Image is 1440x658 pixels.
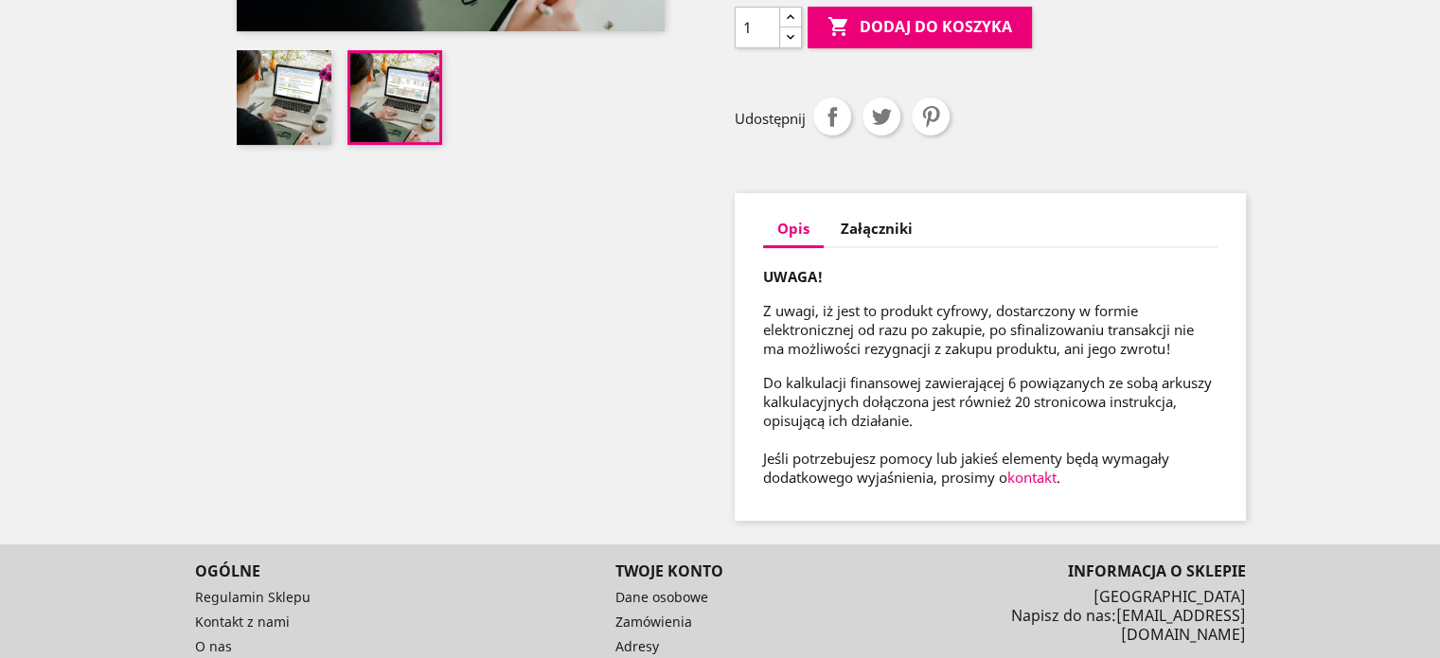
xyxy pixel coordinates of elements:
input: Ilość [735,7,780,48]
a: [EMAIL_ADDRESS][DOMAIN_NAME] [1115,605,1245,645]
strong: UWAGA! [763,267,823,286]
p: Do kalkulacji finansowej zawierającej 6 powiązanych ze sobą arkuszy kalkulacyjnych dołączona jest... [763,373,1218,487]
a: O nas [195,637,232,655]
a: Twoje konto [615,560,723,581]
a: Adresy [615,637,659,655]
a: Zamówienia [615,613,692,631]
button: Dodaj do koszyka [808,7,1032,48]
i:  [827,17,850,40]
a: Dane osobowe [615,588,708,606]
a: Pinterest [912,98,950,135]
p: Ogólne [195,563,347,580]
a: Udostępnij [813,98,851,135]
p: Z uwagi, iż jest to produkt cyfrowy, dostarczony w formie elektronicznej od razu po zakupie, po s... [763,301,1218,358]
a: Kontakt z nami [195,613,290,631]
a: Regulamin Sklepu [195,588,311,606]
a: Tweetuj [862,98,900,135]
p: Informacja o sklepie [914,563,1245,580]
div: [GEOGRAPHIC_DATA] Napisz do nas: [914,563,1245,645]
a: Opis [763,212,824,248]
span: Udostępnij [735,109,806,128]
a: kontakt [1007,468,1057,487]
a: Załączniki [827,212,927,245]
